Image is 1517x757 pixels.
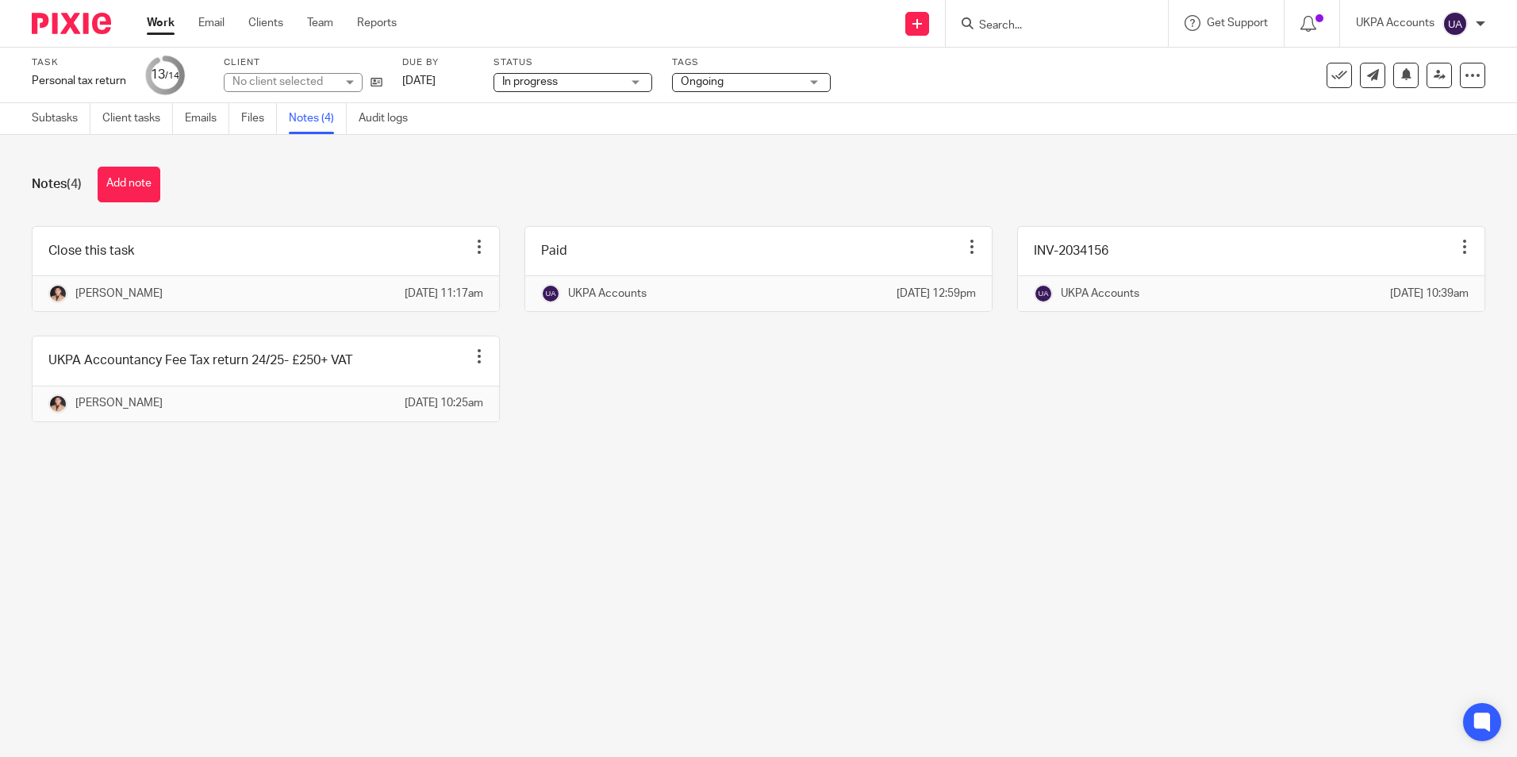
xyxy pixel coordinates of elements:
[502,76,558,87] span: In progress
[402,56,474,69] label: Due by
[102,103,173,134] a: Client tasks
[165,71,179,80] small: /14
[32,176,82,193] h1: Notes
[568,286,647,302] p: UKPA Accounts
[1061,286,1139,302] p: UKPA Accounts
[98,167,160,202] button: Add note
[307,15,333,31] a: Team
[248,15,283,31] a: Clients
[1356,15,1434,31] p: UKPA Accounts
[147,15,175,31] a: Work
[672,56,831,69] label: Tags
[198,15,225,31] a: Email
[1034,284,1053,303] img: svg%3E
[32,73,126,89] div: Personal tax return
[32,56,126,69] label: Task
[185,103,229,134] a: Emails
[541,284,560,303] img: svg%3E
[289,103,347,134] a: Notes (4)
[494,56,652,69] label: Status
[977,19,1120,33] input: Search
[897,286,976,302] p: [DATE] 12:59pm
[1442,11,1468,37] img: svg%3E
[1390,286,1469,302] p: [DATE] 10:39am
[241,103,277,134] a: Files
[32,13,111,34] img: Pixie
[32,103,90,134] a: Subtasks
[681,76,724,87] span: Ongoing
[232,74,336,90] div: No client selected
[48,394,67,413] img: Nikhil%20(2).jpg
[75,286,163,302] p: [PERSON_NAME]
[67,178,82,190] span: (4)
[405,286,483,302] p: [DATE] 11:17am
[405,395,483,411] p: [DATE] 10:25am
[359,103,420,134] a: Audit logs
[151,66,179,84] div: 13
[224,56,382,69] label: Client
[1207,17,1268,29] span: Get Support
[402,75,436,86] span: [DATE]
[357,15,397,31] a: Reports
[48,284,67,303] img: Nikhil%20(2).jpg
[75,395,163,411] p: [PERSON_NAME]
